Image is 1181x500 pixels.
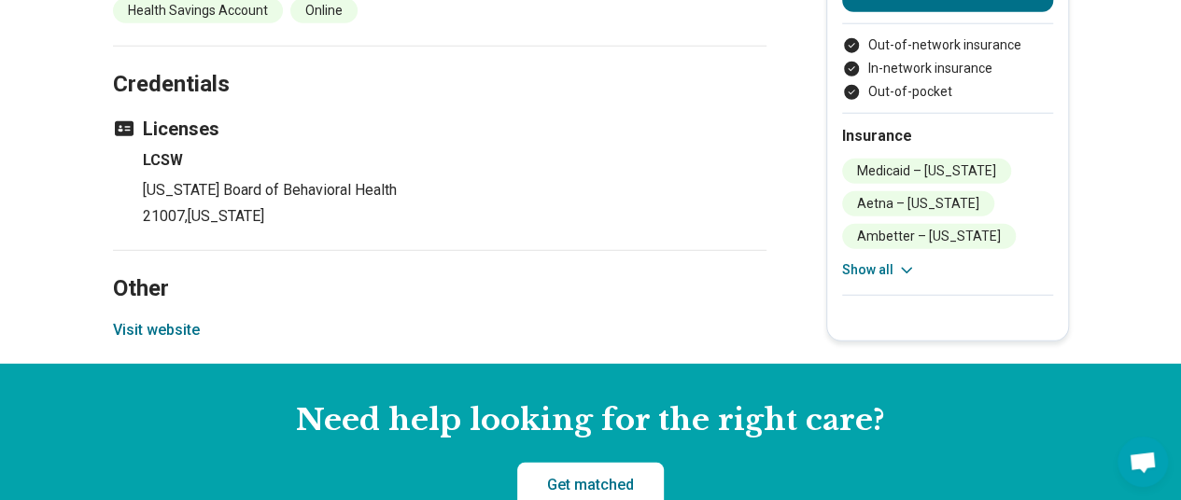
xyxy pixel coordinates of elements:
[842,82,1053,102] li: Out-of-pocket
[113,319,200,341] button: Visit website
[842,35,1053,55] li: Out-of-network insurance
[842,224,1016,249] li: Ambetter – [US_STATE]
[842,59,1053,78] li: In-network insurance
[1118,437,1168,487] div: Open chat
[842,191,994,216] li: Aetna – [US_STATE]
[185,207,264,225] span: , [US_STATE]
[113,24,766,101] h2: Credentials
[842,35,1053,102] ul: Payment options
[842,125,1053,147] h2: Insurance
[113,116,766,142] h3: Licenses
[842,159,1011,184] li: Medicaid – [US_STATE]
[143,205,766,228] p: 21007
[842,260,916,280] button: Show all
[143,149,766,172] h4: LCSW
[113,229,766,305] h2: Other
[143,179,766,201] p: [US_STATE] Board of Behavioral Health
[15,401,1166,440] h2: Need help looking for the right care?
